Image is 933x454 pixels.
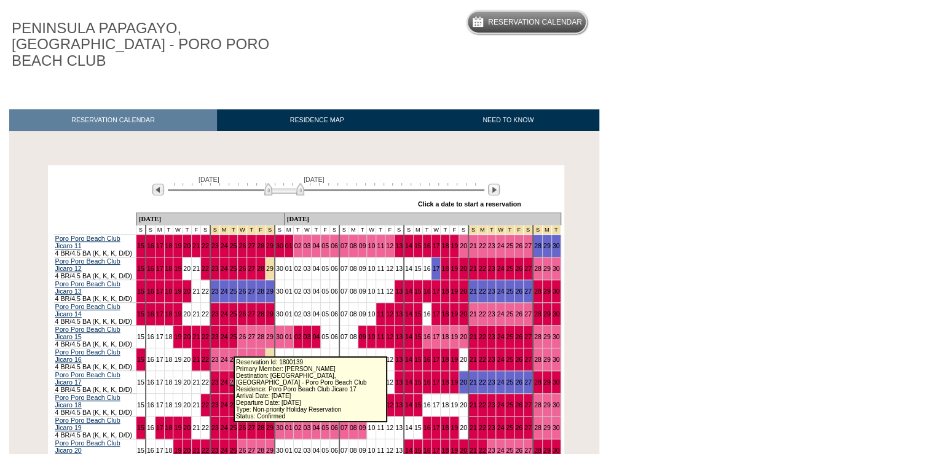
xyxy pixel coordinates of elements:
[395,310,403,318] a: 13
[312,242,320,249] a: 04
[441,310,449,318] a: 18
[423,288,431,295] a: 16
[377,242,384,249] a: 11
[470,310,477,318] a: 21
[386,333,393,340] a: 12
[55,371,120,386] a: Poro Poro Beach Club Jicaro 17
[386,310,393,318] a: 12
[506,242,513,249] a: 25
[524,378,532,386] a: 27
[479,288,486,295] a: 22
[350,265,357,272] a: 08
[183,310,191,318] a: 20
[488,265,495,272] a: 23
[174,265,181,272] a: 19
[211,356,219,363] a: 23
[497,333,504,340] a: 24
[451,333,458,340] a: 19
[202,310,209,318] a: 22
[423,265,431,272] a: 16
[266,310,274,318] a: 29
[147,288,154,295] a: 16
[137,378,144,386] a: 15
[221,242,228,249] a: 24
[165,378,173,386] a: 18
[506,288,513,295] a: 25
[285,242,293,249] a: 01
[312,310,320,318] a: 04
[192,333,200,340] a: 21
[147,310,154,318] a: 16
[497,288,504,295] a: 24
[534,356,541,363] a: 28
[174,378,181,386] a: 19
[331,310,338,318] a: 06
[423,333,431,340] a: 16
[321,333,329,340] a: 05
[276,265,283,272] a: 30
[156,378,163,386] a: 17
[451,265,458,272] a: 19
[534,265,541,272] a: 28
[543,356,551,363] a: 29
[488,310,495,318] a: 23
[515,288,522,295] a: 26
[294,288,302,295] a: 02
[165,242,173,249] a: 18
[359,265,366,272] a: 09
[377,333,384,340] a: 11
[137,333,144,340] a: 15
[331,333,338,340] a: 06
[479,356,486,363] a: 22
[55,235,120,249] a: Poro Poro Beach Club Jicaro 11
[202,333,209,340] a: 22
[488,333,495,340] a: 23
[395,265,403,272] a: 13
[553,333,560,340] a: 30
[414,333,422,340] a: 15
[479,333,486,340] a: 22
[248,333,255,340] a: 27
[395,378,403,386] a: 13
[211,378,219,386] a: 23
[414,378,422,386] a: 15
[451,310,458,318] a: 19
[423,310,431,318] a: 16
[55,257,120,272] a: Poro Poro Beach Club Jicaro 12
[386,356,393,363] a: 12
[165,265,173,272] a: 18
[432,288,439,295] a: 17
[174,242,181,249] a: 19
[395,242,403,249] a: 13
[506,356,513,363] a: 25
[165,356,173,363] a: 18
[238,265,246,272] a: 26
[312,288,320,295] a: 04
[386,242,393,249] a: 12
[497,356,504,363] a: 24
[276,333,283,340] a: 30
[506,333,513,340] a: 25
[497,265,504,272] a: 24
[359,288,366,295] a: 09
[183,356,191,363] a: 20
[470,265,477,272] a: 21
[221,356,228,363] a: 24
[423,242,431,249] a: 16
[543,310,551,318] a: 29
[248,265,255,272] a: 27
[192,356,200,363] a: 21
[257,310,264,318] a: 28
[441,288,449,295] a: 18
[359,333,366,340] a: 09
[221,378,228,386] a: 24
[432,242,439,249] a: 17
[266,265,274,272] a: 29
[432,356,439,363] a: 17
[192,378,200,386] a: 21
[192,242,200,249] a: 21
[221,333,228,340] a: 24
[441,242,449,249] a: 18
[257,265,264,272] a: 28
[174,356,181,363] a: 19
